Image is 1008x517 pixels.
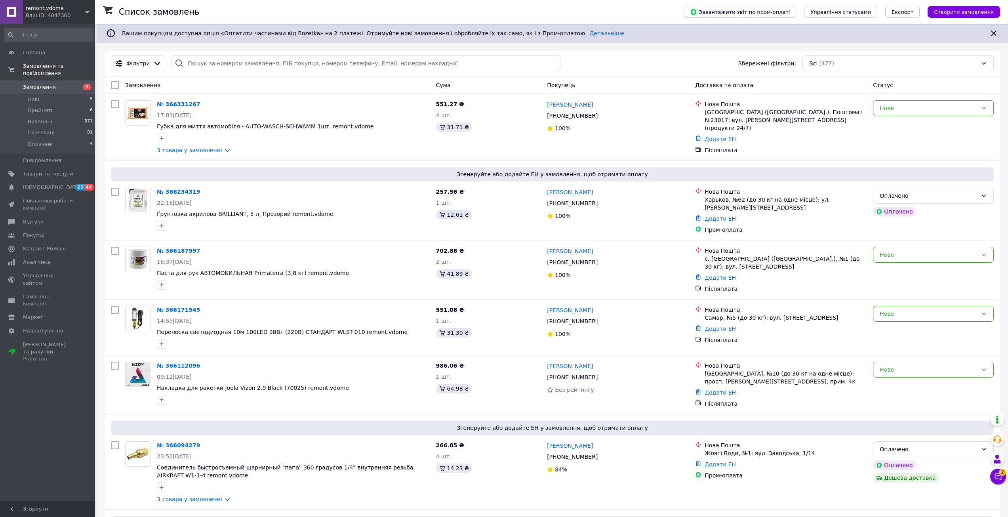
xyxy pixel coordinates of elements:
[28,129,55,136] span: Скасовані
[126,59,150,67] span: Фільтри
[436,464,472,473] div: 14.23 ₴
[990,469,1006,485] button: Чат з покупцем2
[23,327,63,334] span: Налаштування
[705,108,867,132] div: [GEOGRAPHIC_DATA] ([GEOGRAPHIC_DATA].), Поштомат №23017: вул. [PERSON_NAME][STREET_ADDRESS] (прод...
[23,184,82,191] span: [DEMOGRAPHIC_DATA]
[999,469,1006,476] span: 2
[436,200,452,206] span: 1 шт.
[705,400,867,408] div: Післяплата
[705,314,867,322] div: Самар, №5 (до 30 кг): вул. [STREET_ADDRESS]
[547,362,593,370] a: [PERSON_NAME]
[23,272,73,286] span: Управління сайтом
[873,460,916,470] div: Оплачено
[705,362,867,370] div: Нова Пошта
[23,63,95,77] span: Замовлення та повідомлення
[28,141,53,148] span: Оплачені
[705,255,867,271] div: с. [GEOGRAPHIC_DATA] ([GEOGRAPHIC_DATA].), №1 (до 30 кг): вул. [STREET_ADDRESS]
[157,329,408,335] a: Переноска светодиодная 10м 100LED 28Вт (220В) СТАНДАРТ WLST-010 remont.vdome
[125,441,151,467] a: Фото товару
[157,200,192,206] span: 22:16[DATE]
[83,84,91,90] span: 5
[23,49,45,56] span: Головна
[819,60,834,67] span: (477)
[157,211,333,217] a: Ґрунтовка акрилова BRILLIANT, 5 л, Прозорий remont.vdome
[555,466,567,473] span: 84%
[590,30,625,36] a: Детальніше
[436,248,464,254] span: 702.88 ₴
[114,424,991,432] span: Згенеруйте або додайте ЕН у замовлення, щоб отримати оплату
[436,318,452,324] span: 1 шт.
[23,341,73,363] span: [PERSON_NAME] та рахунки
[436,259,452,265] span: 2 шт.
[126,188,150,213] img: Фото товару
[436,122,472,132] div: 31.71 ₴
[547,188,593,196] a: [PERSON_NAME]
[125,362,151,387] a: Фото товару
[880,191,978,200] div: Оплачено
[928,6,1000,18] button: Створити замовлення
[873,82,893,88] span: Статус
[119,7,199,17] h1: Список замовлень
[157,259,192,265] span: 16:37[DATE]
[28,118,52,125] span: Виконані
[705,136,736,142] a: Додати ЕН
[555,272,571,278] span: 100%
[555,125,571,132] span: 100%
[547,442,593,450] a: [PERSON_NAME]
[23,314,43,321] span: Маркет
[547,306,593,314] a: [PERSON_NAME]
[684,6,796,18] button: Завантажити звіт по пром-оплаті
[436,453,452,460] span: 4 шт.
[126,247,150,272] img: Фото товару
[880,250,978,259] div: Нове
[4,28,93,42] input: Пошук
[122,30,624,36] span: Вашим покупцям доступна опція «Оплатити частинами від Rozetka» на 2 платежі. Отримуйте нові замов...
[705,441,867,449] div: Нова Пошта
[126,362,150,387] img: Фото товару
[555,331,571,337] span: 100%
[157,112,192,118] span: 17:01[DATE]
[171,55,560,71] input: Пошук за номером замовлення, ПІБ покупця, номером телефону, Email, номером накладної
[90,96,93,103] span: 5
[705,285,867,293] div: Післяплата
[157,442,200,448] a: № 366094279
[545,372,599,383] div: [PHONE_NUMBER]
[125,306,151,331] a: Фото товару
[705,196,867,212] div: Харьков, №62 (до 30 кг на одне місце): ул. [PERSON_NAME][STREET_ADDRESS]
[75,184,84,191] span: 25
[125,247,151,272] a: Фото товару
[436,442,464,448] span: 266.85 ₴
[157,453,192,460] span: 23:52[DATE]
[157,496,222,502] a: 3 товара у замовленні
[555,213,571,219] span: 100%
[705,449,867,457] div: Жовті Води, №1: вул. Заводська, 1/14
[545,110,599,121] div: [PHONE_NUMBER]
[804,6,877,18] button: Управління статусами
[880,445,978,454] div: Оплачено
[436,307,464,313] span: 551.08 ₴
[28,107,52,114] span: Прийняті
[436,82,451,88] span: Cума
[157,270,349,276] span: Паста для рук АВТОМОБИЛЬНАЯ Primaterra (3,8 кг) remont.vdome
[157,101,200,107] a: № 366331267
[26,5,85,12] span: remont.vdome
[26,12,95,19] div: Ваш ID: 4047360
[705,326,736,332] a: Додати ЕН
[23,293,73,307] span: Гаманець компанії
[705,216,736,222] a: Додати ЕН
[695,82,753,88] span: Доставка та оплата
[809,59,817,67] span: Всі
[157,307,200,313] a: № 366171545
[873,207,916,216] div: Оплачено
[545,316,599,327] div: [PHONE_NUMBER]
[157,385,349,391] a: Накладка для ракетки Joola Vizon 2.0 Black (70025) remont.vdome
[125,188,151,213] a: Фото товару
[436,189,464,195] span: 257.56 ₴
[436,112,452,118] span: 4 шт.
[126,101,150,125] img: Фото товару
[87,129,93,136] span: 91
[705,275,736,281] a: Додати ЕН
